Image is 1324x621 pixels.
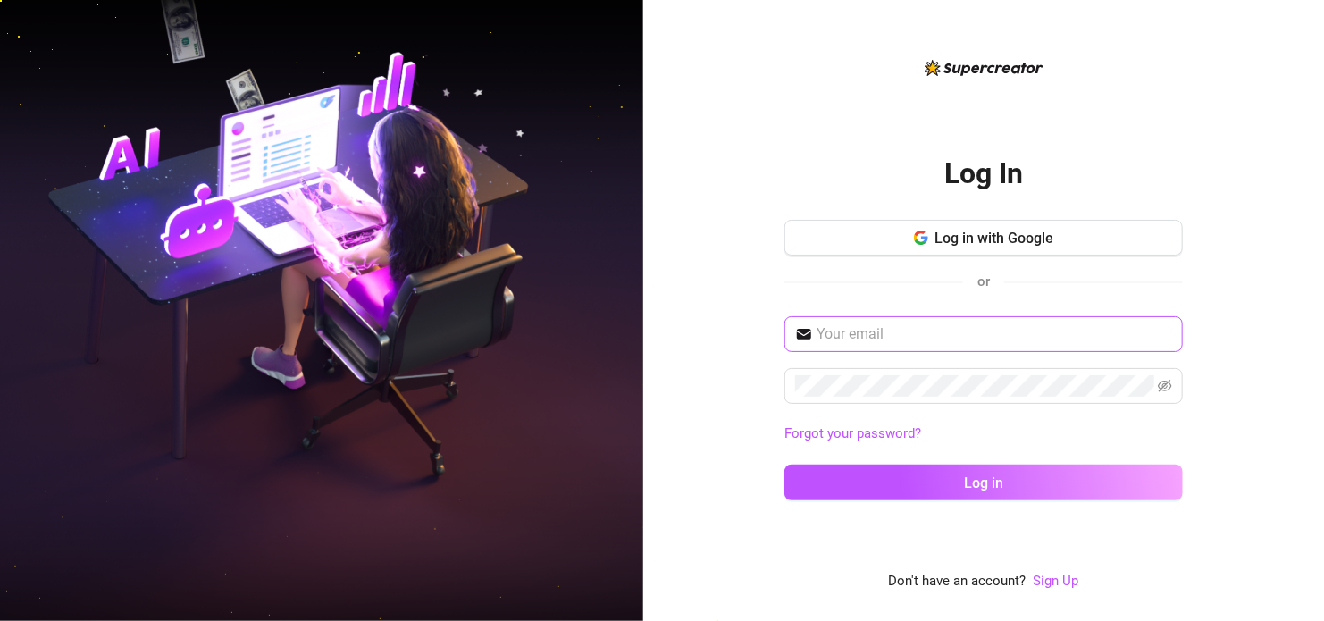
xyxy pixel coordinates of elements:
a: Sign Up [1034,571,1079,592]
span: Don't have an account? [889,571,1027,592]
h2: Log In [944,155,1023,192]
a: Forgot your password? [784,425,921,441]
img: logo-BBDzfeDw.svg [925,60,1043,76]
button: Log in [784,465,1183,500]
span: Log in [964,474,1003,491]
button: Log in with Google [784,220,1183,256]
span: or [977,273,990,290]
span: eye-invisible [1158,379,1172,393]
input: Your email [817,323,1172,345]
span: Log in with Google [935,230,1054,247]
a: Sign Up [1034,573,1079,589]
a: Forgot your password? [784,424,1183,445]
